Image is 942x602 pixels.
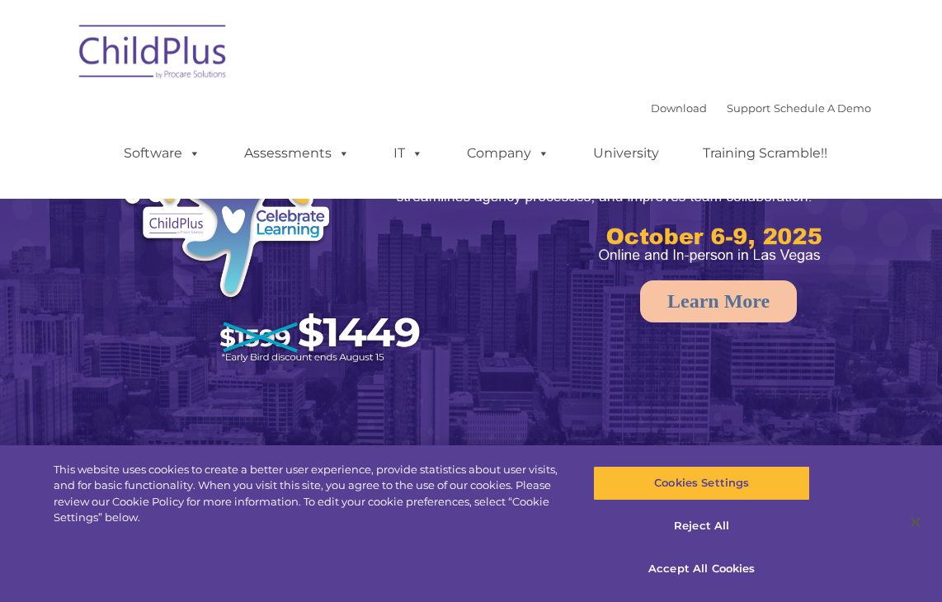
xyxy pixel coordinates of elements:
[450,137,566,170] a: Company
[228,137,366,170] a: Assessments
[897,504,934,540] button: Close
[593,551,810,586] button: Accept All Cookies
[640,280,797,322] a: Learn More
[577,137,676,170] a: University
[377,137,440,170] a: IT
[54,462,565,526] div: This website uses cookies to create a better user experience, provide statistics about user visit...
[593,509,810,543] button: Reject All
[651,101,871,115] font: |
[593,466,810,501] button: Cookies Settings
[686,137,844,170] a: Training Scramble!!
[71,13,236,96] img: ChildPlus by Procare Solutions
[727,101,770,115] a: Support
[107,137,217,170] a: Software
[774,101,871,115] a: Schedule A Demo
[651,101,707,115] a: Download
